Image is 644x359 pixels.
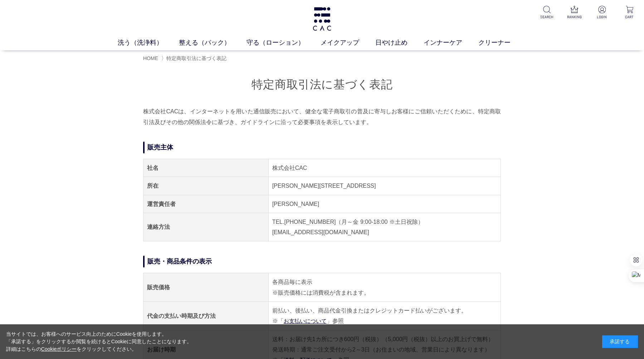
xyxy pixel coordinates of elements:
td: 株式会社CAC [268,159,501,177]
h2: 販売主体 [143,142,501,153]
p: SEARCH [538,14,556,20]
a: SEARCH [538,6,556,20]
a: CART [621,6,638,20]
a: 洗う（洗浄料） [118,38,179,48]
li: 〉 [161,55,228,62]
th: 販売価格 [143,273,269,302]
a: Cookieポリシー [41,346,77,352]
th: 所在 [143,177,269,195]
th: 社名 [143,159,269,177]
a: お支払いについて [284,318,327,324]
a: クリーナー [478,38,527,48]
a: RANKING [566,6,583,20]
td: [PERSON_NAME] [268,195,501,213]
a: 整える（パック） [179,38,247,48]
td: TEL.[PHONE_NUMBER]（月～金 9:00-18:00 ※土日祝除） [EMAIL_ADDRESS][DOMAIN_NAME] [268,213,501,241]
td: 各商品毎に表示 ※販売価格には消費税が含まれます。 [268,273,501,302]
a: 守る（ローション） [247,38,321,48]
th: 運営責任者 [143,195,269,213]
div: 当サイトでは、お客様へのサービス向上のためにCookieを使用します。 「承諾する」をクリックするか閲覧を続けるとCookieに同意したことになります。 詳細はこちらの をクリックしてください。 [6,330,192,353]
a: HOME [143,55,158,61]
td: [PERSON_NAME][STREET_ADDRESS] [268,177,501,195]
img: logo [312,7,332,31]
p: LOGIN [593,14,611,20]
th: 代金の支払い時期及び方法 [143,302,269,330]
p: 株式会社CACは、インターネットを用いた通信販売において、健全な電子商取引の普及に寄与しお客様にご信頼いただくために、特定商取引法及びその他の関係法令に基づき、ガイドラインに沿って必要事項を表示... [143,106,501,127]
td: 前払い、後払い、商品代金引換またはクレジットカード払いがございます。 ※「 」参照 [268,302,501,330]
span: 特定商取引法に基づく表記 [166,55,226,61]
a: インナーケア [424,38,478,48]
a: 日やけ止め [375,38,424,48]
a: LOGIN [593,6,611,20]
th: 連絡方法 [143,213,269,241]
p: RANKING [566,14,583,20]
div: 承諾する [602,335,638,348]
h2: 販売・商品条件の表示 [143,256,501,267]
a: メイクアップ [321,38,375,48]
h1: 特定商取引法に基づく表記 [143,77,501,92]
p: CART [621,14,638,20]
